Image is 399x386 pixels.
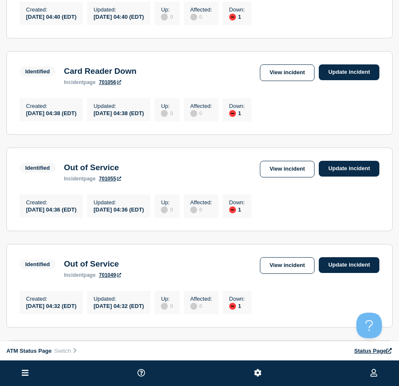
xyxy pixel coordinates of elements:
div: disabled [161,303,168,310]
p: Updated : [93,103,144,109]
p: Updated : [93,296,144,302]
a: Update incident [319,257,379,273]
div: disabled [161,110,168,117]
p: Updated : [93,6,144,13]
p: Affected : [190,199,212,206]
a: Update incident [319,161,379,177]
span: incident [64,176,84,182]
a: Update incident [319,64,379,80]
h3: Out of Service [64,259,121,269]
span: Identified [20,259,55,269]
p: Up : [161,103,173,109]
a: View incident [260,257,315,274]
p: Created : [26,103,76,109]
div: disabled [161,14,168,20]
a: View incident [260,161,315,177]
a: 701049 [99,272,121,278]
div: 1 [229,109,245,117]
p: Up : [161,296,173,302]
div: disabled [190,206,197,213]
div: [DATE] 04:32 (EDT) [93,302,144,309]
span: Identified [20,67,55,76]
p: Up : [161,6,173,13]
p: Created : [26,6,76,13]
div: down [229,206,236,213]
div: 0 [161,109,173,117]
div: 1 [229,13,245,20]
div: [DATE] 04:32 (EDT) [26,302,76,309]
div: 0 [161,206,173,213]
div: down [229,14,236,20]
span: Identified [20,163,55,173]
div: 1 [229,302,245,310]
p: page [64,79,96,85]
div: 0 [161,302,173,310]
p: Down : [229,103,245,109]
p: Down : [229,199,245,206]
div: disabled [190,110,197,117]
div: disabled [161,206,168,213]
span: ATM Status Page [6,348,52,354]
a: 701056 [99,79,121,85]
span: incident [64,272,84,278]
button: Switch [52,347,80,354]
div: disabled [190,303,197,310]
div: [DATE] 04:36 (EDT) [93,206,144,213]
p: page [64,272,96,278]
div: disabled [190,14,197,20]
p: Created : [26,296,76,302]
p: Affected : [190,103,212,109]
div: [DATE] 04:36 (EDT) [26,206,76,213]
p: Created : [26,199,76,206]
p: Affected : [190,296,212,302]
div: 0 [190,206,212,213]
p: Updated : [93,199,144,206]
div: [DATE] 04:40 (EDT) [26,13,76,20]
a: View incident [260,64,315,81]
p: Affected : [190,6,212,13]
div: [DATE] 04:38 (EDT) [93,109,144,116]
div: 0 [190,302,212,310]
p: Down : [229,6,245,13]
div: [DATE] 04:38 (EDT) [26,109,76,116]
div: [DATE] 04:40 (EDT) [93,13,144,20]
h3: Card Reader Down [64,67,137,76]
h3: Out of Service [64,163,121,172]
p: Up : [161,199,173,206]
p: Down : [229,296,245,302]
iframe: Help Scout Beacon - Open [356,313,382,338]
div: 0 [190,13,212,20]
p: page [64,176,96,182]
a: 701055 [99,176,121,182]
div: down [229,303,236,310]
div: 0 [190,109,212,117]
div: down [229,110,236,117]
div: 0 [161,13,173,20]
a: Status Page [354,348,393,354]
span: incident [64,79,84,85]
div: 1 [229,206,245,213]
